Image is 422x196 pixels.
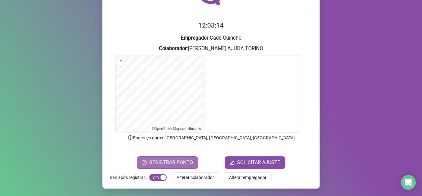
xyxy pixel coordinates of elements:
[225,156,285,169] button: editSOLICITAR AJUSTE
[229,174,267,181] span: Alterar empregador
[110,172,149,182] label: Sair após registrar
[142,160,147,165] span: clock-circle
[401,175,416,190] div: Open Intercom Messenger
[110,45,312,53] h3: : [PERSON_NAME] AJUDA TORINO
[181,35,209,41] strong: Empregador
[137,156,198,169] button: REGISTRAR PONTO
[230,160,235,165] span: edit
[159,46,187,51] strong: Colaborador
[237,159,280,166] span: SOLICITAR AJUSTE
[149,159,193,166] span: REGISTRAR PONTO
[198,22,224,29] time: 12:03:14
[118,64,124,70] button: –
[110,34,312,42] h3: : Cadê Guincho
[177,174,214,181] span: Alterar colaborador
[118,58,124,64] button: +
[128,135,133,140] span: info-circle
[155,127,180,131] a: OpenStreetMap
[224,172,272,182] button: Alterar empregador
[172,172,219,182] button: Alterar colaborador
[110,134,312,141] p: Endereço aprox. : [GEOGRAPHIC_DATA], [GEOGRAPHIC_DATA], [GEOGRAPHIC_DATA]
[152,127,202,131] li: © contributors.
